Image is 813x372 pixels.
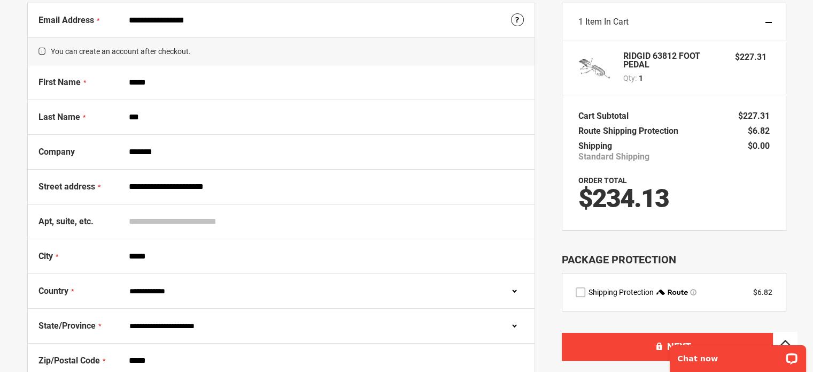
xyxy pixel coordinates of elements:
[623,52,725,69] strong: RIDGID 63812 FOOT PEDAL
[562,333,786,361] button: Next
[578,109,634,124] th: Cart Subtotal
[578,141,612,151] span: Shipping
[578,183,669,214] span: $234.13
[663,338,813,372] iframe: LiveChat chat widget
[38,216,94,226] span: Apt, suite, etc.
[38,355,100,366] span: Zip/Postal Code
[585,17,629,27] span: Item in Cart
[38,251,53,261] span: City
[576,287,772,298] div: route shipping protection selector element
[735,52,766,62] span: $227.31
[690,289,696,295] span: Learn more
[28,37,535,65] span: You can create an account after checkout.
[38,112,80,122] span: Last Name
[38,321,96,331] span: State/Province
[578,52,610,84] img: RIDGID 63812 FOOT PEDAL
[578,124,684,139] th: Route Shipping Protection
[562,252,786,268] div: Package Protection
[589,288,654,297] span: Shipping Protection
[578,17,583,27] span: 1
[748,126,770,136] span: $6.82
[748,141,770,151] span: $0.00
[753,287,772,298] div: $6.82
[38,15,94,25] span: Email Address
[639,73,643,83] span: 1
[623,74,635,82] span: Qty
[738,111,770,121] span: $227.31
[38,286,68,296] span: Country
[578,176,627,185] strong: Order Total
[38,147,75,157] span: Company
[578,151,649,162] span: Standard Shipping
[38,77,81,87] span: First Name
[38,181,95,192] span: Street address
